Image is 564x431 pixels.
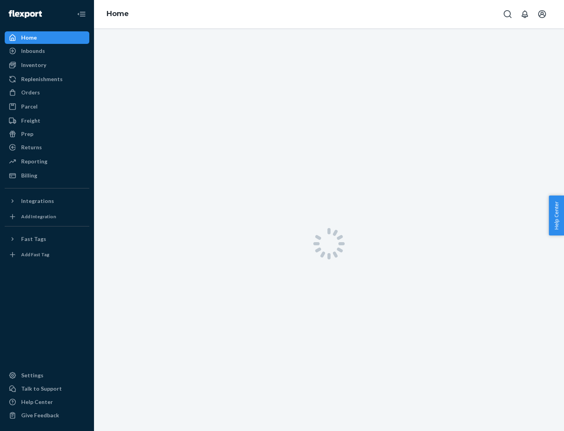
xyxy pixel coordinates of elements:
div: Give Feedback [21,411,59,419]
button: Help Center [549,196,564,235]
button: Open notifications [517,6,533,22]
img: Flexport logo [9,10,42,18]
div: Home [21,34,37,42]
button: Integrations [5,195,89,207]
div: Returns [21,143,42,151]
div: Add Integration [21,213,56,220]
div: Inbounds [21,47,45,55]
div: Integrations [21,197,54,205]
div: Replenishments [21,75,63,83]
div: Add Fast Tag [21,251,49,258]
div: Billing [21,172,37,179]
a: Settings [5,369,89,382]
a: Inventory [5,59,89,71]
a: Billing [5,169,89,182]
a: Inbounds [5,45,89,57]
a: Talk to Support [5,382,89,395]
a: Prep [5,128,89,140]
a: Add Fast Tag [5,248,89,261]
div: Inventory [21,61,46,69]
a: Returns [5,141,89,154]
button: Fast Tags [5,233,89,245]
a: Home [5,31,89,44]
a: Orders [5,86,89,99]
div: Fast Tags [21,235,46,243]
a: Reporting [5,155,89,168]
div: Freight [21,117,40,125]
a: Freight [5,114,89,127]
ol: breadcrumbs [100,3,135,25]
div: Reporting [21,158,47,165]
div: Settings [21,371,43,379]
div: Help Center [21,398,53,406]
div: Talk to Support [21,385,62,393]
div: Parcel [21,103,38,110]
a: Replenishments [5,73,89,85]
button: Give Feedback [5,409,89,422]
div: Prep [21,130,33,138]
button: Open account menu [534,6,550,22]
a: Parcel [5,100,89,113]
button: Open Search Box [500,6,515,22]
div: Orders [21,89,40,96]
a: Add Integration [5,210,89,223]
button: Close Navigation [74,6,89,22]
a: Help Center [5,396,89,408]
a: Home [107,9,129,18]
